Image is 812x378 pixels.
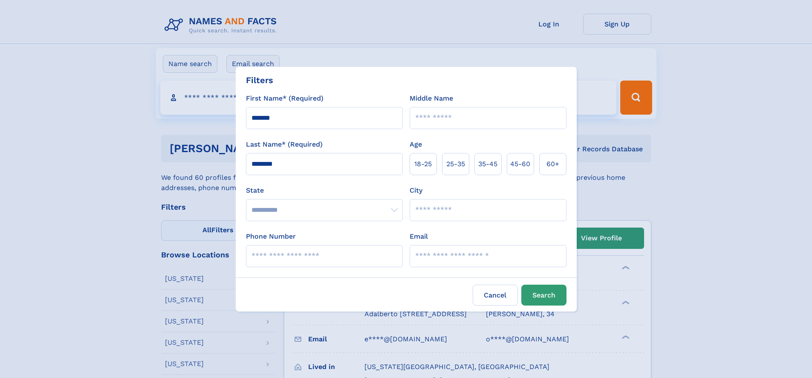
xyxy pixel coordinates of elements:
span: 45‑60 [510,159,530,169]
label: Phone Number [246,231,296,242]
label: Last Name* (Required) [246,139,323,150]
span: 25‑35 [446,159,465,169]
span: 35‑45 [478,159,497,169]
label: State [246,185,403,196]
div: Filters [246,74,273,87]
label: Middle Name [410,93,453,104]
button: Search [521,285,566,306]
label: First Name* (Required) [246,93,324,104]
label: City [410,185,422,196]
span: 18‑25 [414,159,432,169]
label: Cancel [473,285,518,306]
label: Email [410,231,428,242]
label: Age [410,139,422,150]
span: 60+ [546,159,559,169]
